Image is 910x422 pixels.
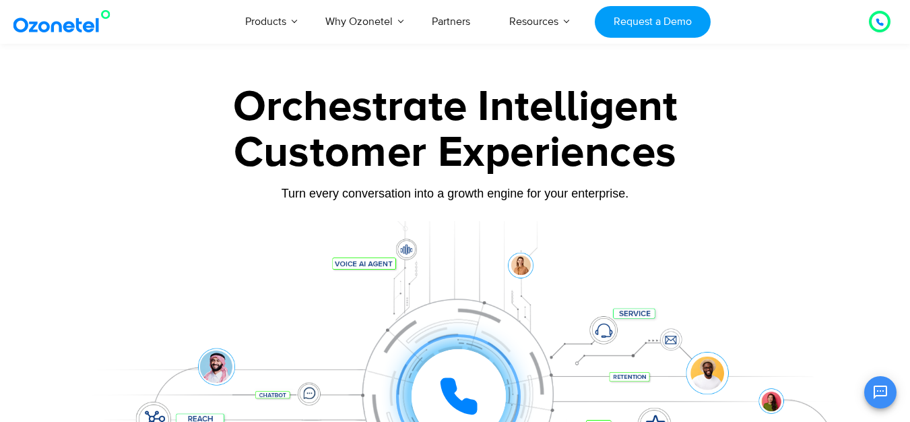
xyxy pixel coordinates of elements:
[595,6,710,38] a: Request a Demo
[34,186,876,201] div: Turn every conversation into a growth engine for your enterprise.
[34,86,876,129] div: Orchestrate Intelligent
[34,121,876,185] div: Customer Experiences
[864,376,897,409] button: Open chat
